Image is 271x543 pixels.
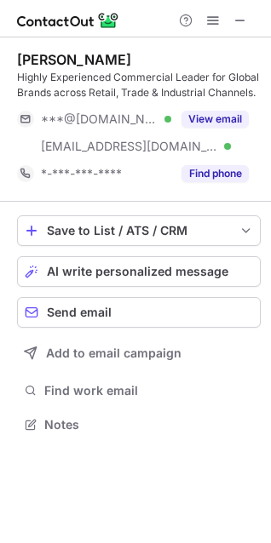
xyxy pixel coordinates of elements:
span: Add to email campaign [46,346,182,360]
span: AI write personalized message [47,265,228,278]
div: Highly Experienced Commercial Leader for Global Brands across Retail, Trade & Industrial Channels. [17,70,261,100]
button: Add to email campaign [17,338,261,369]
button: Reveal Button [182,111,249,128]
button: Send email [17,297,261,328]
button: AI write personalized message [17,256,261,287]
div: [PERSON_NAME] [17,51,131,68]
span: [EMAIL_ADDRESS][DOMAIN_NAME] [41,139,218,154]
img: ContactOut v5.3.10 [17,10,119,31]
span: Find work email [44,383,254,398]
button: Find work email [17,379,261,403]
button: save-profile-one-click [17,215,261,246]
span: Notes [44,417,254,432]
div: Save to List / ATS / CRM [47,224,231,237]
span: ***@[DOMAIN_NAME] [41,111,159,127]
button: Notes [17,413,261,437]
span: Send email [47,306,112,319]
button: Reveal Button [182,165,249,182]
